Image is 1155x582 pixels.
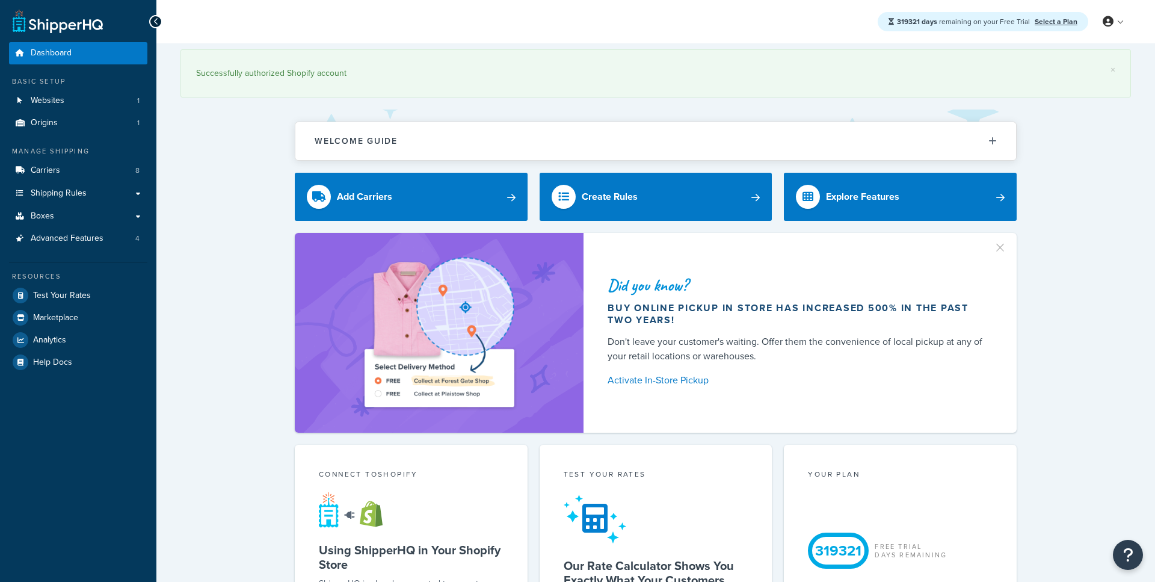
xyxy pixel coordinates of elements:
strong: 319321 days [897,16,937,27]
a: Websites1 [9,90,147,112]
span: 4 [135,234,140,244]
span: 1 [137,96,140,106]
div: Add Carriers [337,188,392,205]
div: Connect to Shopify [319,469,504,483]
a: Boxes [9,205,147,228]
span: 1 [137,118,140,128]
a: Select a Plan [1035,16,1077,27]
a: Activate In-Store Pickup [608,372,988,389]
a: Create Rules [540,173,772,221]
div: Explore Features [826,188,899,205]
div: Your Plan [808,469,993,483]
img: connect-shq-shopify-9b9a8c5a.svg [319,492,394,528]
li: Websites [9,90,147,112]
a: Origins1 [9,112,147,134]
div: Basic Setup [9,76,147,87]
a: Analytics [9,329,147,351]
span: Boxes [31,211,54,221]
span: Advanced Features [31,234,103,244]
div: Did you know? [608,277,988,294]
div: Buy online pickup in store has increased 500% in the past two years! [608,302,988,326]
img: ad-shirt-map-b0359fc47e01cab431d101c4b569394f6a03f54285957d908178d52f29eb9668.png [330,251,548,415]
span: Websites [31,96,64,106]
span: Carriers [31,166,60,176]
span: Marketplace [33,313,78,323]
a: Dashboard [9,42,147,64]
div: 319321 [808,533,869,569]
span: Dashboard [31,48,72,58]
a: Carriers8 [9,159,147,182]
a: Advanced Features4 [9,228,147,250]
h2: Welcome Guide [315,137,398,146]
span: Analytics [33,335,66,345]
button: Open Resource Center [1113,540,1143,570]
span: Shipping Rules [31,188,87,199]
a: Add Carriers [295,173,528,221]
span: Origins [31,118,58,128]
li: Origins [9,112,147,134]
a: × [1110,65,1115,75]
a: Test Your Rates [9,285,147,306]
div: Successfully authorized Shopify account [196,65,1115,82]
div: Don't leave your customer's waiting. Offer them the convenience of local pickup at any of your re... [608,335,988,364]
div: Manage Shipping [9,146,147,156]
a: Help Docs [9,351,147,373]
a: Explore Features [784,173,1017,221]
span: Help Docs [33,358,72,368]
li: Carriers [9,159,147,182]
div: Create Rules [582,188,638,205]
button: Welcome Guide [295,122,1016,160]
h5: Using ShipperHQ in Your Shopify Store [319,543,504,572]
a: Marketplace [9,307,147,329]
div: Resources [9,271,147,282]
span: 8 [135,166,140,176]
div: Test your rates [564,469,748,483]
li: Advanced Features [9,228,147,250]
span: Test Your Rates [33,291,91,301]
div: Free Trial Days Remaining [875,542,947,559]
span: remaining on your Free Trial [897,16,1032,27]
a: Shipping Rules [9,182,147,205]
